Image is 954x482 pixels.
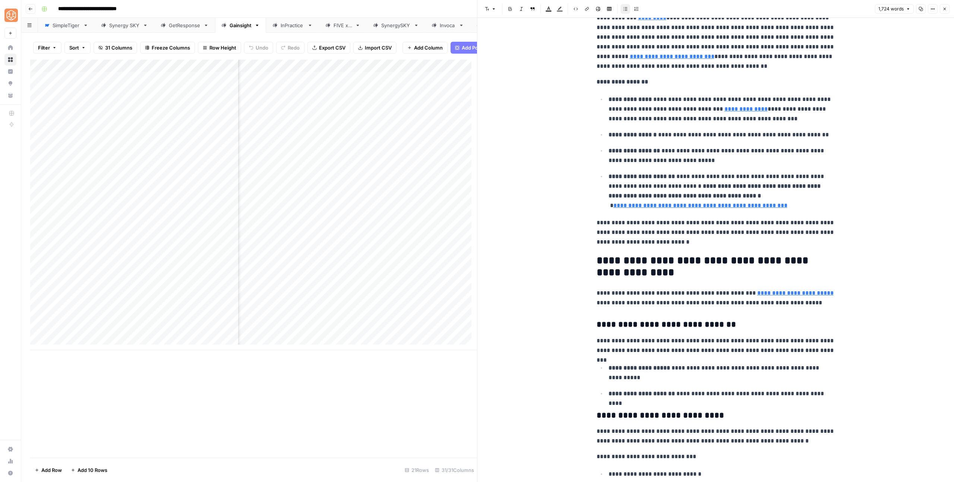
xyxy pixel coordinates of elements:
[4,6,16,25] button: Workspace: SimpleTiger
[256,44,268,51] span: Undo
[4,54,16,66] a: Browse
[209,44,236,51] span: Row Height
[4,42,16,54] a: Home
[266,18,319,33] a: InPractice
[66,464,112,476] button: Add 10 Rows
[64,42,91,54] button: Sort
[425,18,470,33] a: Invoca
[53,22,80,29] div: SimpleTiger
[414,44,443,51] span: Add Column
[30,464,66,476] button: Add Row
[38,44,50,51] span: Filter
[4,9,18,22] img: SimpleTiger Logo
[215,18,266,33] a: Gainsight
[69,44,79,51] span: Sort
[4,467,16,479] button: Help + Support
[38,18,95,33] a: SimpleTiger
[288,44,300,51] span: Redo
[152,44,190,51] span: Freeze Columns
[432,464,477,476] div: 31/31 Columns
[319,18,367,33] a: FIVE x 5
[353,42,397,54] button: Import CSV
[4,89,16,101] a: Your Data
[4,66,16,77] a: Insights
[402,464,432,476] div: 21 Rows
[4,443,16,455] a: Settings
[198,42,241,54] button: Row Height
[319,44,345,51] span: Export CSV
[109,22,140,29] div: Synergy SKY
[4,77,16,89] a: Opportunities
[365,44,392,51] span: Import CSV
[402,42,448,54] button: Add Column
[230,22,252,29] div: Gainsight
[451,42,507,54] button: Add Power Agent
[878,6,904,12] span: 1,724 words
[105,44,132,51] span: 31 Columns
[95,18,154,33] a: Synergy SKY
[244,42,273,54] button: Undo
[281,22,304,29] div: InPractice
[381,22,411,29] div: SynergySKY
[307,42,350,54] button: Export CSV
[140,42,195,54] button: Freeze Columns
[440,22,456,29] div: Invoca
[41,466,62,474] span: Add Row
[470,18,532,33] a: EmpowerEMR
[334,22,352,29] div: FIVE x 5
[367,18,425,33] a: SynergySKY
[875,4,914,14] button: 1,724 words
[169,22,200,29] div: GetResponse
[154,18,215,33] a: GetResponse
[33,42,61,54] button: Filter
[94,42,137,54] button: 31 Columns
[276,42,304,54] button: Redo
[78,466,107,474] span: Add 10 Rows
[4,455,16,467] a: Usage
[462,44,502,51] span: Add Power Agent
